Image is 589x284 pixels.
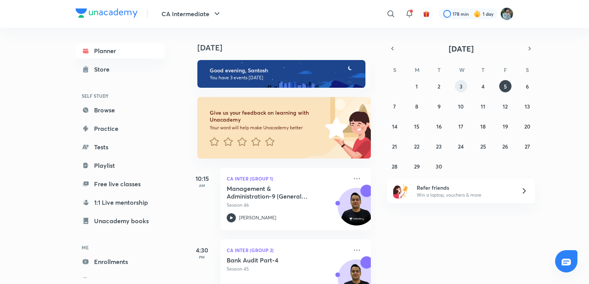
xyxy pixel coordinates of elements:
abbr: September 4, 2025 [481,83,485,90]
a: Store [76,62,165,77]
button: September 12, 2025 [499,100,512,112]
button: September 16, 2025 [433,120,445,132]
p: CA Inter (Group 2) [227,246,348,255]
button: September 25, 2025 [477,140,489,152]
abbr: September 7, 2025 [393,103,396,110]
a: Enrollments [76,254,165,269]
div: Store [94,65,114,74]
button: September 10, 2025 [455,100,467,112]
button: September 7, 2025 [389,100,401,112]
img: evening [197,60,365,88]
p: Your word will help make Unacademy better [210,125,322,131]
img: Santosh Kumar Thakur [500,7,513,20]
p: Win a laptop, vouchers & more [417,192,512,199]
button: September 17, 2025 [455,120,467,132]
button: September 26, 2025 [499,140,512,152]
abbr: September 2, 2025 [438,83,440,90]
p: AM [187,183,217,188]
button: September 9, 2025 [433,100,445,112]
abbr: Monday [415,66,419,74]
button: September 15, 2025 [411,120,423,132]
button: September 11, 2025 [477,100,489,112]
h5: 10:15 [187,174,217,183]
abbr: September 3, 2025 [459,83,463,90]
button: September 29, 2025 [411,160,423,172]
a: Unacademy books [76,213,165,229]
abbr: September 8, 2025 [415,103,418,110]
button: September 2, 2025 [433,80,445,92]
abbr: September 1, 2025 [416,83,418,90]
abbr: September 16, 2025 [436,123,442,130]
abbr: September 23, 2025 [436,143,442,150]
button: September 8, 2025 [411,100,423,112]
abbr: September 26, 2025 [502,143,508,150]
h6: Give us your feedback on learning with Unacademy [210,109,322,123]
abbr: September 27, 2025 [525,143,530,150]
abbr: Wednesday [459,66,464,74]
abbr: Saturday [526,66,529,74]
a: Tests [76,139,165,155]
p: PM [187,255,217,259]
abbr: September 24, 2025 [458,143,464,150]
a: 1:1 Live mentorship [76,195,165,210]
button: September 18, 2025 [477,120,489,132]
abbr: September 13, 2025 [525,103,530,110]
a: Playlist [76,158,165,173]
button: CA Intermediate [157,6,226,22]
button: September 24, 2025 [455,140,467,152]
h4: [DATE] [197,43,379,52]
h6: ME [76,241,165,254]
img: Company Logo [76,8,138,18]
abbr: Thursday [481,66,485,74]
p: Session 45 [227,266,348,272]
span: [DATE] [449,43,474,54]
button: September 3, 2025 [455,80,467,92]
button: September 20, 2025 [521,120,533,132]
abbr: Tuesday [438,66,441,74]
abbr: September 22, 2025 [414,143,419,150]
h6: Good evening, Santosh [210,67,358,74]
abbr: September 19, 2025 [503,123,508,130]
img: avatar [423,10,430,17]
button: [DATE] [398,43,524,54]
h5: Management & Administration-9 (General Meeting) [227,185,323,200]
abbr: September 29, 2025 [414,163,420,170]
h5: Bank Audit Part-4 [227,256,323,264]
a: Practice [76,121,165,136]
h6: Refer friends [417,184,512,192]
abbr: September 28, 2025 [392,163,397,170]
abbr: September 21, 2025 [392,143,397,150]
button: September 1, 2025 [411,80,423,92]
p: [PERSON_NAME] [239,214,276,221]
button: September 5, 2025 [499,80,512,92]
button: avatar [420,8,432,20]
h5: 4:30 [187,246,217,255]
p: You have 3 events [DATE] [210,75,358,81]
abbr: September 10, 2025 [458,103,464,110]
button: September 28, 2025 [389,160,401,172]
abbr: September 18, 2025 [480,123,486,130]
abbr: September 11, 2025 [481,103,485,110]
img: referral [393,183,409,199]
button: September 23, 2025 [433,140,445,152]
button: September 19, 2025 [499,120,512,132]
abbr: Sunday [393,66,396,74]
img: Avatar [338,192,375,229]
abbr: September 5, 2025 [504,83,507,90]
button: September 13, 2025 [521,100,533,112]
a: Free live classes [76,176,165,192]
button: September 27, 2025 [521,140,533,152]
a: Browse [76,102,165,118]
abbr: September 20, 2025 [524,123,530,130]
img: streak [473,10,481,18]
button: September 14, 2025 [389,120,401,132]
abbr: September 25, 2025 [480,143,486,150]
abbr: September 30, 2025 [436,163,442,170]
abbr: September 15, 2025 [414,123,419,130]
p: Session 46 [227,202,348,209]
abbr: September 14, 2025 [392,123,397,130]
a: Planner [76,43,165,58]
abbr: September 9, 2025 [438,103,441,110]
button: September 30, 2025 [433,160,445,172]
button: September 4, 2025 [477,80,489,92]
